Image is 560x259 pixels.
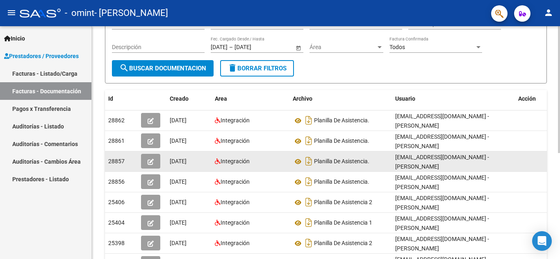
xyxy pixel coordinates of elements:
span: Planilla De Asistencia. [314,138,369,144]
span: Todos [389,44,405,50]
input: Fecha fin [234,44,275,51]
span: Planilla De Asistencia 1 [314,220,372,226]
span: – [229,44,233,51]
i: Descargar documento [303,175,314,188]
button: Borrar Filtros [220,60,294,77]
span: Integración [221,158,250,164]
span: Planilla De Asistencia 2 [314,240,372,247]
i: Descargar documento [303,236,314,250]
span: Id [108,95,113,102]
span: 28856 [108,178,125,185]
span: - [PERSON_NAME] [94,4,168,22]
datatable-header-cell: Acción [515,90,556,108]
span: Planilla De Asistencia. [314,117,369,124]
input: Fecha inicio [211,44,228,51]
span: [DATE] [170,219,187,226]
span: Integración [221,117,250,124]
span: Borrar Filtros [228,65,287,72]
span: 28862 [108,117,125,124]
span: 28861 [108,137,125,144]
span: [EMAIL_ADDRESS][DOMAIN_NAME] - [PERSON_NAME] [395,174,489,190]
span: Buscar Documentacion [119,65,206,72]
span: [EMAIL_ADDRESS][DOMAIN_NAME] - [PERSON_NAME] [395,154,489,170]
span: Integración [221,137,250,144]
span: 25398 [108,240,125,246]
span: [DATE] [170,117,187,124]
span: Integración [221,219,250,226]
span: [EMAIL_ADDRESS][DOMAIN_NAME] - [PERSON_NAME] [395,195,489,211]
span: Creado [170,95,189,102]
span: [DATE] [170,137,187,144]
i: Descargar documento [303,155,314,168]
div: Open Intercom Messenger [532,231,552,251]
mat-icon: person [544,8,553,18]
mat-icon: delete [228,63,237,73]
span: 25406 [108,199,125,205]
span: Área [310,44,376,51]
span: Inicio [4,34,25,43]
span: Planilla De Asistencia. [314,158,369,165]
button: Buscar Documentacion [112,60,214,77]
span: Integración [221,240,250,246]
span: Acción [518,95,536,102]
datatable-header-cell: Usuario [392,90,515,108]
span: - omint [65,4,94,22]
span: Planilla De Asistencia. [314,179,369,185]
span: [EMAIL_ADDRESS][DOMAIN_NAME] - [PERSON_NAME] [395,113,489,129]
span: [EMAIL_ADDRESS][DOMAIN_NAME] - [PERSON_NAME] [395,236,489,252]
span: [DATE] [170,178,187,185]
span: 25404 [108,219,125,226]
datatable-header-cell: Archivo [289,90,392,108]
datatable-header-cell: Creado [166,90,212,108]
span: [EMAIL_ADDRESS][DOMAIN_NAME] - [PERSON_NAME] [395,133,489,149]
i: Descargar documento [303,134,314,147]
mat-icon: menu [7,8,16,18]
span: [DATE] [170,240,187,246]
i: Descargar documento [303,216,314,229]
span: 28857 [108,158,125,164]
datatable-header-cell: Id [105,90,138,108]
span: Archivo [293,95,312,102]
span: Usuario [395,95,415,102]
i: Descargar documento [303,114,314,127]
span: Integración [221,199,250,205]
span: Prestadores / Proveedores [4,52,79,61]
mat-icon: search [119,63,129,73]
span: [EMAIL_ADDRESS][DOMAIN_NAME] - [PERSON_NAME] [395,215,489,231]
span: Area [215,95,227,102]
span: Integración [221,178,250,185]
span: Planilla De Asistencia 2 [314,199,372,206]
datatable-header-cell: Area [212,90,289,108]
i: Descargar documento [303,196,314,209]
button: Open calendar [294,43,303,52]
span: [DATE] [170,158,187,164]
span: [DATE] [170,199,187,205]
